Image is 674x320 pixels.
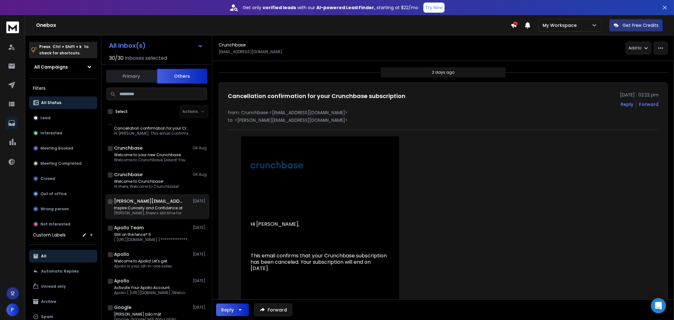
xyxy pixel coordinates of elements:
[228,117,659,123] p: to: <[PERSON_NAME][EMAIL_ADDRESS][DOMAIN_NAME]>
[219,49,282,54] p: [EMAIL_ADDRESS][DOMAIN_NAME]
[221,307,234,313] div: Reply
[219,42,246,48] h1: Crunchbase
[193,252,207,257] p: [DATE]
[216,304,249,316] button: Reply
[114,232,190,237] p: Still on the fence? 5
[251,161,303,169] img: cb_logo_166x24_yxvnb2.png
[114,184,179,189] p: Hi there, Welcome to Crunchbase!
[193,278,207,283] p: [DATE]
[423,3,445,13] button: Try Now
[41,314,53,319] p: Spam
[109,54,124,62] span: 30 / 30
[251,253,390,272] p: This email confirms that your Crunchbase subscription has been canceled. Your subscription will e...
[639,101,659,108] div: Forward
[243,4,418,11] p: Get only with our starting at $22/mo
[114,206,183,211] p: Inspire Curiosity and Confidence at
[651,298,666,313] div: Open Intercom Messenger
[29,172,97,185] button: Closed
[114,198,184,204] h1: [PERSON_NAME][EMAIL_ADDRESS][DOMAIN_NAME]
[6,22,19,33] img: logo
[109,42,146,49] h1: All Inbox(s)
[40,115,51,120] p: Lead
[29,295,97,308] button: Archive
[40,206,69,212] p: Wrong person
[114,251,129,257] h1: Apollo
[6,304,19,316] button: P
[114,126,190,131] p: Cancellation confirmation for your Crunchbase
[29,157,97,170] button: Meeting Completed
[251,299,390,318] p: We'd love to have you back, and we'll keep your saved searches and lists waiting for you should y...
[29,142,97,155] button: Meeting Booked
[29,218,97,231] button: Not Interested
[114,152,185,157] p: Welcome to your new Crunchbase
[29,280,97,293] button: Unread only
[114,211,183,216] p: [PERSON_NAME], there’s still time for
[228,109,659,116] p: from: Crunchbase <[EMAIL_ADDRESS][DOMAIN_NAME]>
[29,84,97,93] h3: Filters
[425,4,443,11] p: Try Now
[34,64,68,70] h1: All Campaigns
[114,157,185,163] p: Welcome to Crunchbase, Dawid! You
[543,22,579,28] p: My Workspace
[114,171,143,178] h1: Crunchbase
[29,188,97,200] button: Out of office
[114,145,143,151] h1: Crunchbase
[29,203,97,215] button: Wrong person
[228,92,405,101] h1: Cancellation confirmation for your Crunchbase subscription
[115,109,128,114] label: Select
[114,290,190,295] p: Apollo ( [URL][DOMAIN_NAME] )Welcome to Apollo! To
[41,100,61,105] p: All Status
[40,191,67,196] p: Out of office
[432,70,454,75] p: 2 days ago
[106,69,157,83] button: Primary
[36,22,511,29] h1: Onebox
[40,222,70,227] p: Not Interested
[620,92,659,98] p: [DATE] : 02:22 pm
[316,4,375,11] strong: AI-powered Lead Finder,
[114,225,144,231] h1: Apollo Team
[193,145,207,151] p: 04 Aug
[622,22,659,28] p: Get Free Credits
[621,101,633,108] button: Reply
[114,179,179,184] p: Welcome to Crunchbase!
[193,305,207,310] p: [DATE]
[40,176,55,181] p: Closed
[29,265,97,278] button: Automatic Replies
[40,131,62,136] p: Interested
[114,304,131,311] h1: Google
[114,312,176,317] p: [PERSON_NAME] bảo mật
[40,146,73,151] p: Meeting Booked
[114,259,172,264] p: Welcome to Apollo! Let's get
[114,131,190,136] p: Hi [PERSON_NAME], This email confirms
[104,39,208,52] button: All Inbox(s)
[29,127,97,139] button: Interested
[193,172,207,177] p: 04 Aug
[40,161,82,166] p: Meeting Completed
[29,96,97,109] button: All Status
[29,112,97,124] button: Lead
[251,221,390,227] p: Hi [PERSON_NAME],
[193,199,207,204] p: [DATE]
[39,44,88,56] p: Press to check for shortcuts.
[628,46,641,51] p: Add to
[114,278,129,284] h1: Apollo
[125,54,167,62] h3: Inboxes selected
[41,299,56,304] p: Archive
[29,250,97,262] button: All
[41,269,79,274] p: Automatic Replies
[29,61,97,73] button: All Campaigns
[33,232,66,238] h3: Custom Labels
[609,19,663,32] button: Get Free Credits
[254,304,292,316] button: Forward
[114,285,190,290] p: Activate Your Apollo Account
[52,43,82,50] span: Ctrl + Shift + k
[41,254,46,259] p: All
[41,284,66,289] p: Unread only
[193,225,207,230] p: [DATE]
[157,69,207,84] button: Others
[114,264,172,269] p: Apollo is your all-in-one sales
[263,4,296,11] strong: verified leads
